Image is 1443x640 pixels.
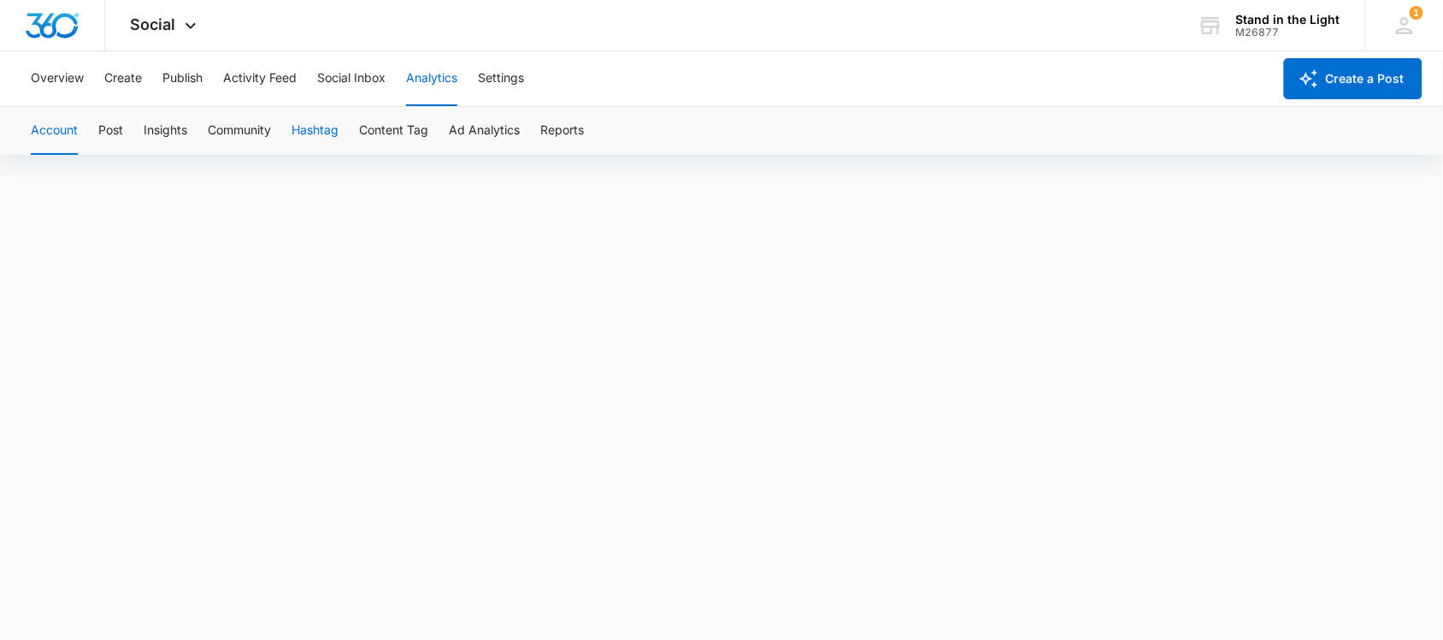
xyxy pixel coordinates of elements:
[208,107,271,155] button: Community
[1284,58,1422,99] button: Create a Post
[131,15,176,33] span: Social
[223,51,297,106] button: Activity Feed
[317,51,386,106] button: Social Inbox
[144,107,187,155] button: Insights
[1236,27,1340,39] div: account id
[292,107,339,155] button: Hashtag
[449,107,520,155] button: Ad Analytics
[359,107,428,155] button: Content Tag
[1236,13,1340,27] div: account name
[1410,6,1423,20] div: notifications count
[104,51,142,106] button: Create
[31,107,78,155] button: Account
[478,51,524,106] button: Settings
[540,107,584,155] button: Reports
[162,51,203,106] button: Publish
[98,107,123,155] button: Post
[31,51,84,106] button: Overview
[406,51,457,106] button: Analytics
[1410,6,1423,20] span: 1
